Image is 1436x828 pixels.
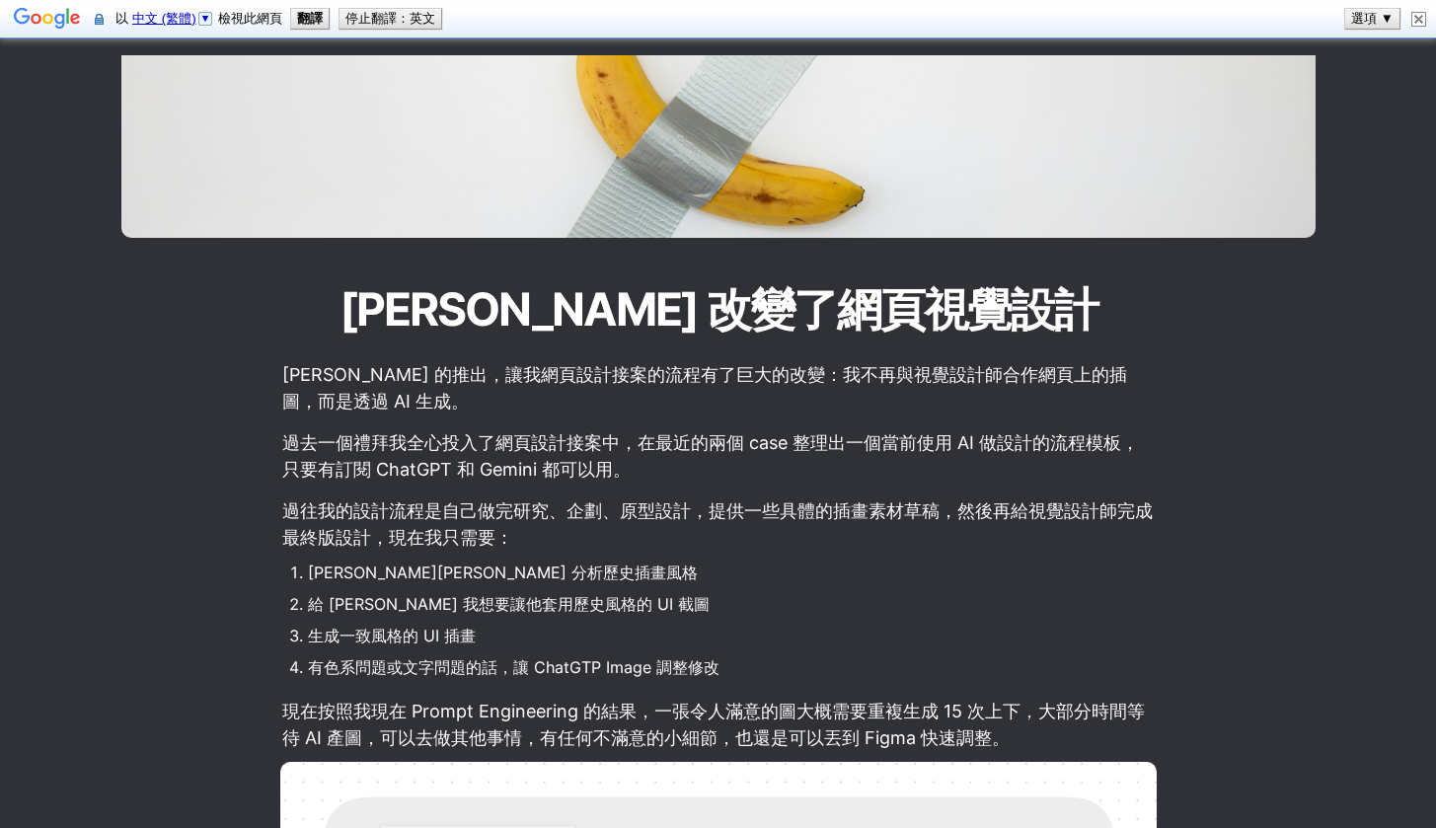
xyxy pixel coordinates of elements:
[14,6,81,34] img: Google 翻譯
[308,621,1157,650] li: 生成一致風格的 UI 插畫
[291,9,329,29] button: 翻譯
[280,494,1157,554] p: 過往我的設計流程是自己做完研究、企劃、原型設計，提供一些具體的插畫素材草稿，然後再給視覺設計師完成最終版設計，現在我只需要：
[308,589,1157,619] li: 給 [PERSON_NAME] 我想要讓他套用歷史風格的 UI 截圖
[280,426,1157,486] p: 過去一個禮拜我全心投入了網頁設計接案中，在最近的兩個 case 整理出一個當前使用 AI 做設計的流程模板，只要有訂閱 ChatGPT 和 Gemini 都可以用。
[308,652,1157,682] li: 有色系問題或文字問題的話，讓 ChatGTP Image 調整修改
[340,9,441,29] button: 停止翻譯：英文
[95,12,104,27] img: 系統會透過安全連線將這個安全網頁的內容傳送至 Google 進行翻譯。
[1345,9,1399,29] button: 選項 ▼
[297,11,323,26] b: 翻譯
[132,11,214,26] a: 中文 (繁體)
[186,273,1251,345] h1: [PERSON_NAME] 改變了網頁視覺設計
[280,695,1157,754] p: 現在按照我現在 Prompt Engineering 的結果，一張令人滿意的圖大概需要重複生成 15 次上下，大部分時間等待 AI 產圖，可以去做其他事情，有任何不滿意的小細節，也還是可以丟到 ...
[115,11,282,26] span: 以 檢視此網頁
[308,558,1157,587] li: [PERSON_NAME][PERSON_NAME] 分析歷史插畫風格
[280,358,1157,417] p: [PERSON_NAME] 的推出，讓我網頁設計接案的流程有了巨大的改變：我不再與視覺設計師合作網頁上的插圖，而是透過 AI 生成。
[132,11,196,26] span: 中文 (繁體)
[1411,12,1426,27] img: 關閉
